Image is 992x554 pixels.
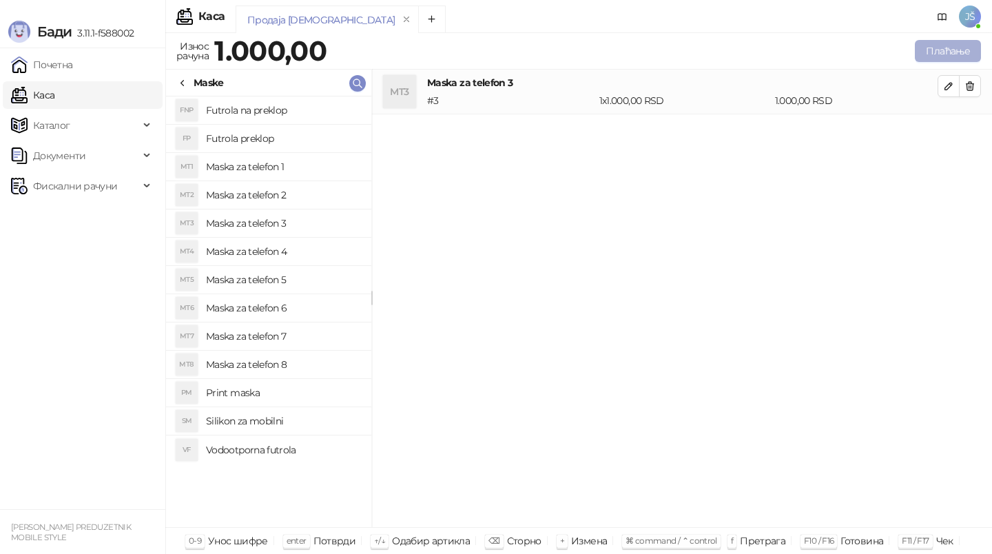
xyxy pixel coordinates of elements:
div: MT1 [176,156,198,178]
span: Каталог [33,112,70,139]
div: MT3 [176,212,198,234]
button: Плаћање [915,40,981,62]
strong: 1.000,00 [214,34,327,68]
div: MT4 [176,240,198,263]
div: Одабир артикла [392,532,470,550]
div: Сторно [507,532,541,550]
div: Готовина [840,532,883,550]
a: Каса [11,81,54,109]
div: FP [176,127,198,150]
h4: Futrola preklop [206,127,360,150]
div: MT5 [176,269,198,291]
h4: Maska za telefon 8 [206,353,360,376]
button: Add tab [418,6,446,33]
span: ⌘ command / ⌃ control [626,535,717,546]
h4: Futrola na preklop [206,99,360,121]
h4: Silikon za mobilni [206,410,360,432]
div: 1.000,00 RSD [772,93,940,108]
span: Документи [33,142,85,170]
span: f [731,535,733,546]
h4: Maska za telefon 1 [206,156,360,178]
h4: Maska za telefon 3 [206,212,360,234]
img: Logo [8,21,30,43]
small: [PERSON_NAME] PREDUZETNIK MOBILE STYLE [11,522,131,542]
div: MT6 [176,297,198,319]
div: Чек [936,532,953,550]
div: Потврди [313,532,356,550]
a: Документација [931,6,953,28]
span: + [560,535,564,546]
h4: Maska za telefon 7 [206,325,360,347]
span: F10 / F16 [804,535,834,546]
div: Maske [194,75,224,90]
span: F11 / F17 [902,535,929,546]
div: Унос шифре [208,532,268,550]
div: Продаја [DEMOGRAPHIC_DATA] [247,12,395,28]
span: enter [287,535,307,546]
span: ⌫ [488,535,499,546]
span: Фискални рачуни [33,172,117,200]
h4: Maska za telefon 4 [206,240,360,263]
div: SM [176,410,198,432]
div: Измена [571,532,607,550]
h4: Maska za telefon 3 [427,75,938,90]
div: PM [176,382,198,404]
button: remove [397,14,415,25]
div: VF [176,439,198,461]
div: Каса [198,11,225,22]
div: MT7 [176,325,198,347]
div: Претрага [740,532,785,550]
div: 1 x 1.000,00 RSD [597,93,772,108]
a: Почетна [11,51,73,79]
div: MT8 [176,353,198,376]
h4: Maska za telefon 2 [206,184,360,206]
span: 3.11.1-f588002 [72,27,134,39]
div: grid [166,96,371,527]
span: ↑/↓ [374,535,385,546]
h4: Print maska [206,382,360,404]
div: MT2 [176,184,198,206]
div: FNP [176,99,198,121]
div: Износ рачуна [174,37,211,65]
h4: Maska za telefon 5 [206,269,360,291]
span: JŠ [959,6,981,28]
span: 0-9 [189,535,201,546]
h4: Vodootporna futrola [206,439,360,461]
div: # 3 [424,93,597,108]
h4: Maska za telefon 6 [206,297,360,319]
div: MT3 [383,75,416,108]
span: Бади [37,23,72,40]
